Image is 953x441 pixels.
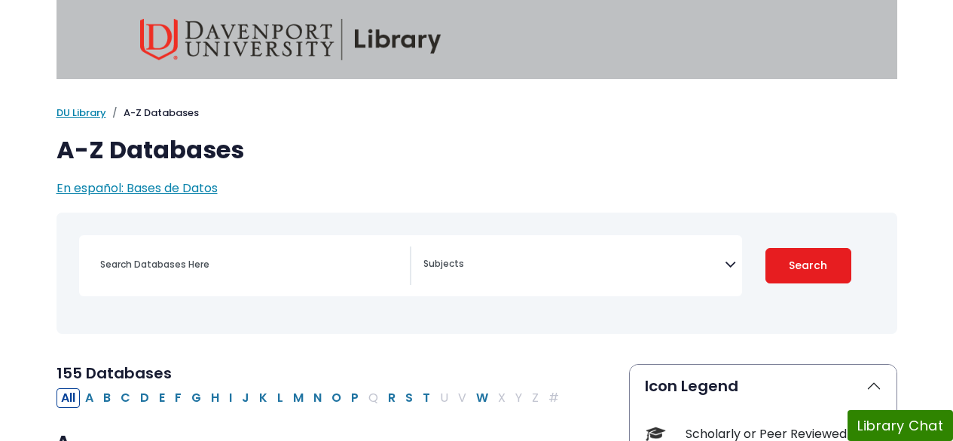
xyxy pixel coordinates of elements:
button: Filter Results H [206,388,224,408]
button: Filter Results B [99,388,115,408]
button: Filter Results D [136,388,154,408]
span: 155 Databases [57,363,172,384]
img: Davenport University Library [140,19,441,60]
input: Search database by title or keyword [91,253,410,275]
button: Library Chat [848,410,953,441]
div: Alpha-list to filter by first letter of database name [57,388,565,406]
button: All [57,388,80,408]
button: Filter Results T [418,388,435,408]
li: A-Z Databases [106,106,199,121]
nav: Search filters [57,213,897,334]
button: Filter Results G [187,388,206,408]
button: Filter Results L [273,388,288,408]
button: Filter Results E [154,388,170,408]
a: DU Library [57,106,106,120]
nav: breadcrumb [57,106,897,121]
button: Filter Results N [309,388,326,408]
button: Filter Results I [225,388,237,408]
button: Submit for Search Results [765,248,851,283]
a: En español: Bases de Datos [57,179,218,197]
button: Filter Results J [237,388,254,408]
button: Filter Results K [255,388,272,408]
h1: A-Z Databases [57,136,897,164]
button: Filter Results M [289,388,308,408]
button: Filter Results S [401,388,417,408]
textarea: Search [423,259,725,271]
button: Icon Legend [630,365,896,407]
button: Filter Results A [81,388,98,408]
button: Filter Results C [116,388,135,408]
button: Filter Results P [347,388,363,408]
button: Filter Results O [327,388,346,408]
button: Filter Results F [170,388,186,408]
button: Filter Results R [383,388,400,408]
button: Filter Results W [472,388,493,408]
